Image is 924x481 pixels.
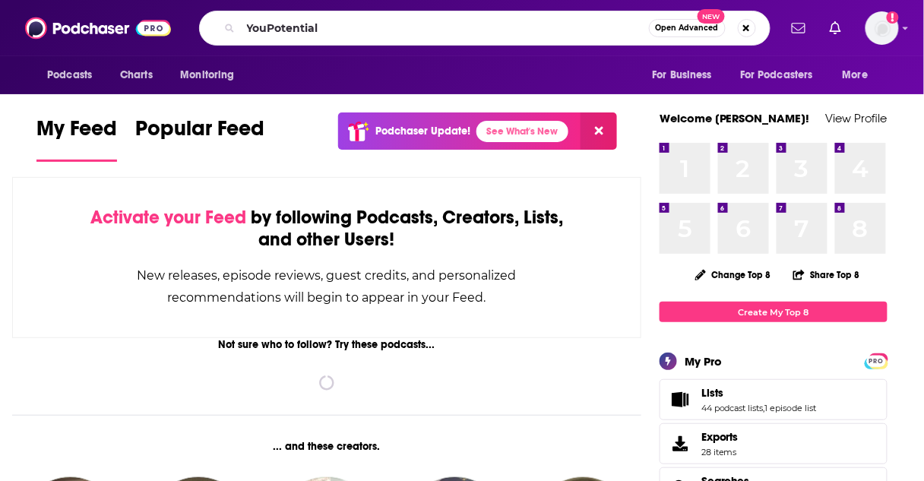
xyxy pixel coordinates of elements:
[241,16,649,40] input: Search podcasts, credits, & more...
[685,354,722,369] div: My Pro
[826,111,888,125] a: View Profile
[660,302,888,322] a: Create My Top 8
[652,65,712,86] span: For Business
[701,386,723,400] span: Lists
[36,116,117,162] a: My Feed
[90,206,246,229] span: Activate your Feed
[656,24,719,32] span: Open Advanced
[135,116,264,162] a: Popular Feed
[887,11,899,24] svg: Add a profile image
[832,61,888,90] button: open menu
[36,116,117,150] span: My Feed
[701,430,739,444] span: Exports
[786,15,812,41] a: Show notifications dropdown
[865,11,899,45] span: Logged in as ereardon
[89,264,565,309] div: New releases, episode reviews, guest credits, and personalized recommendations will begin to appe...
[867,355,885,366] a: PRO
[120,65,153,86] span: Charts
[199,11,771,46] div: Search podcasts, credits, & more...
[867,356,885,367] span: PRO
[824,15,847,41] a: Show notifications dropdown
[110,61,162,90] a: Charts
[701,403,764,413] a: 44 podcast lists
[135,116,264,150] span: Popular Feed
[36,61,112,90] button: open menu
[843,65,869,86] span: More
[25,14,171,43] img: Podchaser - Follow, Share and Rate Podcasts
[169,61,254,90] button: open menu
[730,61,835,90] button: open menu
[47,65,92,86] span: Podcasts
[180,65,234,86] span: Monitoring
[660,379,888,420] span: Lists
[476,121,568,142] a: See What's New
[375,125,470,138] p: Podchaser Update!
[793,260,861,290] button: Share Top 8
[12,338,641,351] div: Not sure who to follow? Try these podcasts...
[660,111,810,125] a: Welcome [PERSON_NAME]!
[12,440,641,453] div: ... and these creators.
[649,19,726,37] button: Open AdvancedNew
[89,207,565,251] div: by following Podcasts, Creators, Lists, and other Users!
[865,11,899,45] button: Show profile menu
[698,9,725,24] span: New
[865,11,899,45] img: User Profile
[764,403,765,413] span: ,
[740,65,813,86] span: For Podcasters
[665,433,695,454] span: Exports
[641,61,731,90] button: open menu
[765,403,817,413] a: 1 episode list
[686,265,780,284] button: Change Top 8
[665,389,695,410] a: Lists
[701,386,817,400] a: Lists
[660,423,888,464] a: Exports
[701,447,739,457] span: 28 items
